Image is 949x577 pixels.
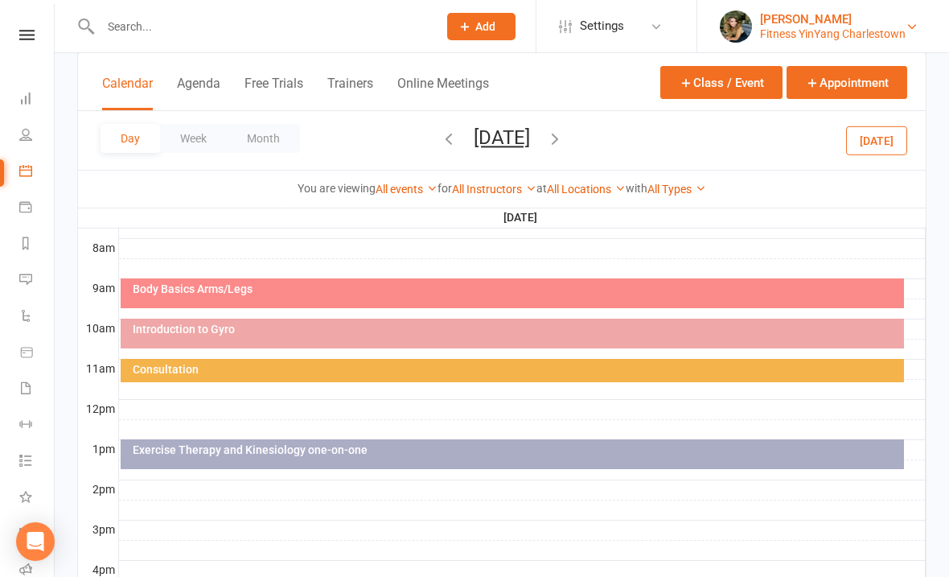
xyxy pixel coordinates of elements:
button: Calendar [102,76,153,110]
th: 2pm [78,480,118,500]
a: Reports [19,227,55,263]
strong: with [626,182,647,195]
a: Product Sales [19,336,55,372]
button: Month [227,124,300,153]
div: Open Intercom Messenger [16,522,55,561]
th: 8am [78,238,118,258]
div: [PERSON_NAME] [760,12,906,27]
a: Calendar [19,155,55,191]
th: 12pm [78,399,118,419]
th: 1pm [78,439,118,460]
strong: You are viewing [298,182,376,195]
img: thumb_image1684727916.png [720,10,752,43]
input: Search... [96,15,426,38]
a: Dashboard [19,82,55,118]
strong: at [536,182,547,195]
button: Online Meetings [397,76,489,110]
a: What's New [19,480,55,517]
button: [DATE] [474,126,530,149]
th: [DATE] [118,208,926,228]
button: Appointment [787,66,907,99]
div: Consultation [132,364,901,375]
button: Add [447,13,516,40]
div: Body Basics Arms/Legs [132,283,901,295]
div: Exercise Therapy and Kinesiology one-on-one [132,444,901,455]
th: 11am [78,359,118,379]
a: All Instructors [452,183,536,196]
a: All events [376,183,438,196]
button: Agenda [177,76,220,110]
button: Week [160,124,227,153]
a: General attendance kiosk mode [19,517,55,553]
button: Day [101,124,160,153]
button: Free Trials [244,76,303,110]
a: All Locations [547,183,626,196]
strong: for [438,182,452,195]
th: 9am [78,278,118,299]
button: [DATE] [846,126,907,155]
span: Add [475,20,495,33]
th: 3pm [78,520,118,540]
th: 10am [78,319,118,339]
button: Trainers [327,76,373,110]
div: Introduction to Gyro [132,324,901,335]
a: Payments [19,191,55,227]
span: Settings [580,8,624,44]
button: Class / Event [660,66,783,99]
div: Fitness YinYang Charlestown [760,27,906,41]
a: People [19,118,55,155]
a: All Types [647,183,706,196]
